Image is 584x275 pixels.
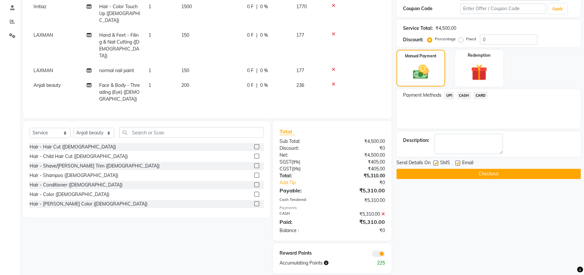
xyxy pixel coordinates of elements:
[275,227,332,234] div: Balance :
[275,138,332,145] div: Sub Total:
[332,197,390,204] div: ₹5,310.00
[256,3,258,10] span: |
[181,82,189,88] span: 200
[436,25,456,32] div: ₹4,500.00
[275,218,332,226] div: Paid:
[181,4,192,10] span: 1500
[296,32,304,38] span: 177
[34,68,53,73] span: LAXMAN
[30,144,116,150] div: Hair - Hair Cut ([DEMOGRAPHIC_DATA])
[148,82,151,88] span: 1
[275,250,332,257] div: Reward Points
[403,36,423,43] div: Discount:
[466,62,492,83] img: _gift.svg
[275,172,332,179] div: Total:
[405,53,437,59] label: Manual Payment
[396,159,431,167] span: Send Details On
[293,159,299,165] span: 9%
[247,3,254,10] span: 0 F
[275,166,332,172] div: ( )
[256,32,258,39] span: |
[466,36,476,42] label: Fixed
[148,68,151,73] span: 1
[296,68,304,73] span: 177
[408,63,434,81] img: _cash.svg
[247,67,254,74] span: 0 F
[148,32,151,38] span: 1
[396,169,581,179] button: Checkout
[275,159,332,166] div: ( )
[440,159,450,167] span: SMS
[460,4,546,14] input: Enter Offer / Coupon Code
[332,211,390,218] div: ₹5,310.00
[34,32,53,38] span: LAXMAN
[462,159,473,167] span: Email
[280,159,291,165] span: SGST
[342,179,390,186] div: ₹0
[293,166,299,171] span: 9%
[332,145,390,152] div: ₹0
[474,92,488,99] span: CARD
[260,3,268,10] span: 0 %
[99,82,140,102] span: Face & Body - Threading (Eye) ([DEMOGRAPHIC_DATA])
[275,197,332,204] div: Cash Tendered:
[403,137,429,144] div: Description:
[435,36,456,42] label: Percentage
[280,166,292,172] span: CGST
[332,152,390,159] div: ₹4,500.00
[332,187,390,194] div: ₹5,310.00
[148,4,151,10] span: 1
[361,260,390,266] div: 225
[332,138,390,145] div: ₹4,500.00
[181,32,189,38] span: 150
[260,32,268,39] span: 0 %
[280,128,295,135] span: Total
[332,166,390,172] div: ₹405.00
[99,4,140,23] span: Hair - Color Touch Up ([DEMOGRAPHIC_DATA])
[34,82,61,88] span: Anjali beauty
[260,67,268,74] span: 0 %
[247,32,254,39] span: 0 F
[280,205,385,211] div: Payments
[548,4,567,14] button: Apply
[296,4,307,10] span: 1770
[30,153,128,160] div: Hair - Child Hair Cut ([DEMOGRAPHIC_DATA])
[99,32,139,59] span: Hand & Feet - Filing & Nail Cutting ([DEMOGRAPHIC_DATA])
[30,191,109,198] div: Hair - Color ([DEMOGRAPHIC_DATA])
[247,82,254,89] span: 0 F
[275,152,332,159] div: Net:
[332,159,390,166] div: ₹405.00
[444,92,454,99] span: UPI
[275,187,332,194] div: Payable:
[296,82,304,88] span: 236
[275,145,332,152] div: Discount:
[34,4,46,10] span: Imtiaz
[30,182,123,188] div: Hair - Conditioner ([DEMOGRAPHIC_DATA])
[181,68,189,73] span: 150
[332,218,390,226] div: ₹5,310.00
[260,82,268,89] span: 0 %
[30,172,118,179] div: Hair - Shampoo ([DEMOGRAPHIC_DATA])
[332,227,390,234] div: ₹0
[256,82,258,89] span: |
[30,163,160,169] div: Hair - Shave/[PERSON_NAME] Trim ([DEMOGRAPHIC_DATA])
[119,128,264,138] input: Search or Scan
[30,201,147,207] div: Hair - [PERSON_NAME] Color ([DEMOGRAPHIC_DATA])
[275,211,332,218] div: CASH
[99,68,134,73] span: normal nail paint
[468,52,490,58] label: Redemption
[403,25,433,32] div: Service Total:
[275,179,342,186] a: Add Tip
[457,92,471,99] span: CASH
[256,67,258,74] span: |
[403,92,441,99] span: Payment Methods
[403,5,460,12] div: Coupon Code
[275,260,361,266] div: Accumulating Points
[332,172,390,179] div: ₹5,310.00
